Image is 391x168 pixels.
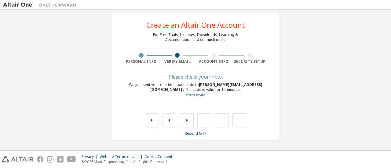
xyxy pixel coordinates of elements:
[146,21,245,29] div: Create an Altair One Account
[100,154,144,159] div: Website Terms of Use
[232,59,268,64] div: Security Setup
[153,32,238,42] div: For Free Trials, Licenses, Downloads, Learning & Documentation and so much more.
[123,59,159,64] div: Personal Info
[82,159,176,164] p: © 2025 Altair Engineering, Inc. All Rights Reserved.
[57,156,64,163] img: linkedin.svg
[195,59,232,64] div: Account Info
[82,154,100,159] div: Privacy
[150,82,262,92] span: [PERSON_NAME][EMAIL_ADDRESS][DOMAIN_NAME]
[159,59,196,64] div: Verify Email
[3,2,79,8] img: Altair One
[2,156,33,163] img: altair_logo.svg
[144,154,176,159] div: Cookie Consent
[37,156,43,163] img: facebook.svg
[47,156,53,163] img: instagram.svg
[186,93,205,97] a: Go back to the registration form
[185,131,206,136] a: Resend OTP
[123,82,268,97] div: We just sent your one-time passcode to . The code is valid for 15 minutes.
[67,156,76,163] img: youtube.svg
[123,75,268,79] div: Please check your inbox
